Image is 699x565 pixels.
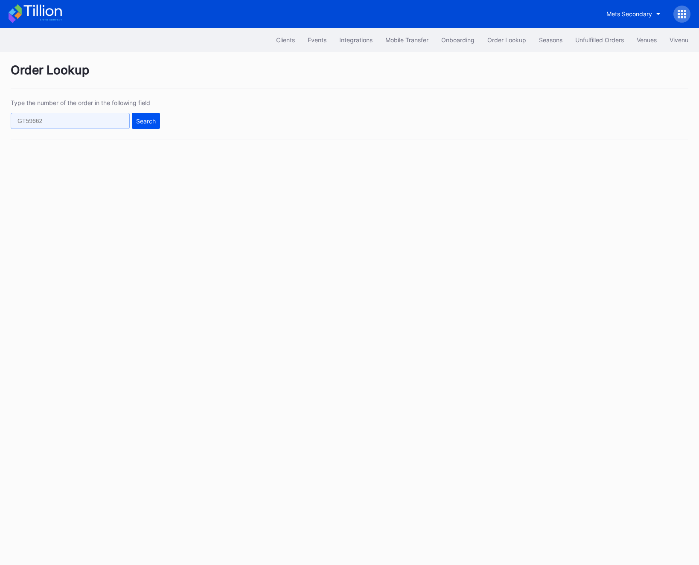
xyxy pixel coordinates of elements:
[276,36,295,44] div: Clients
[606,10,652,18] div: Mets Secondary
[441,36,475,44] div: Onboarding
[487,36,526,44] div: Order Lookup
[11,113,130,129] input: GT59662
[11,99,160,106] div: Type the number of the order in the following field
[385,36,428,44] div: Mobile Transfer
[270,32,301,48] button: Clients
[663,32,695,48] button: Vivenu
[637,36,657,44] div: Venues
[301,32,333,48] button: Events
[435,32,481,48] button: Onboarding
[132,113,160,129] button: Search
[308,36,326,44] div: Events
[136,117,156,125] div: Search
[339,36,373,44] div: Integrations
[630,32,663,48] button: Venues
[600,6,667,22] button: Mets Secondary
[670,36,688,44] div: Vivenu
[569,32,630,48] button: Unfulfilled Orders
[575,36,624,44] div: Unfulfilled Orders
[11,63,688,88] div: Order Lookup
[481,32,533,48] button: Order Lookup
[539,36,562,44] div: Seasons
[333,32,379,48] button: Integrations
[533,32,569,48] button: Seasons
[379,32,435,48] button: Mobile Transfer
